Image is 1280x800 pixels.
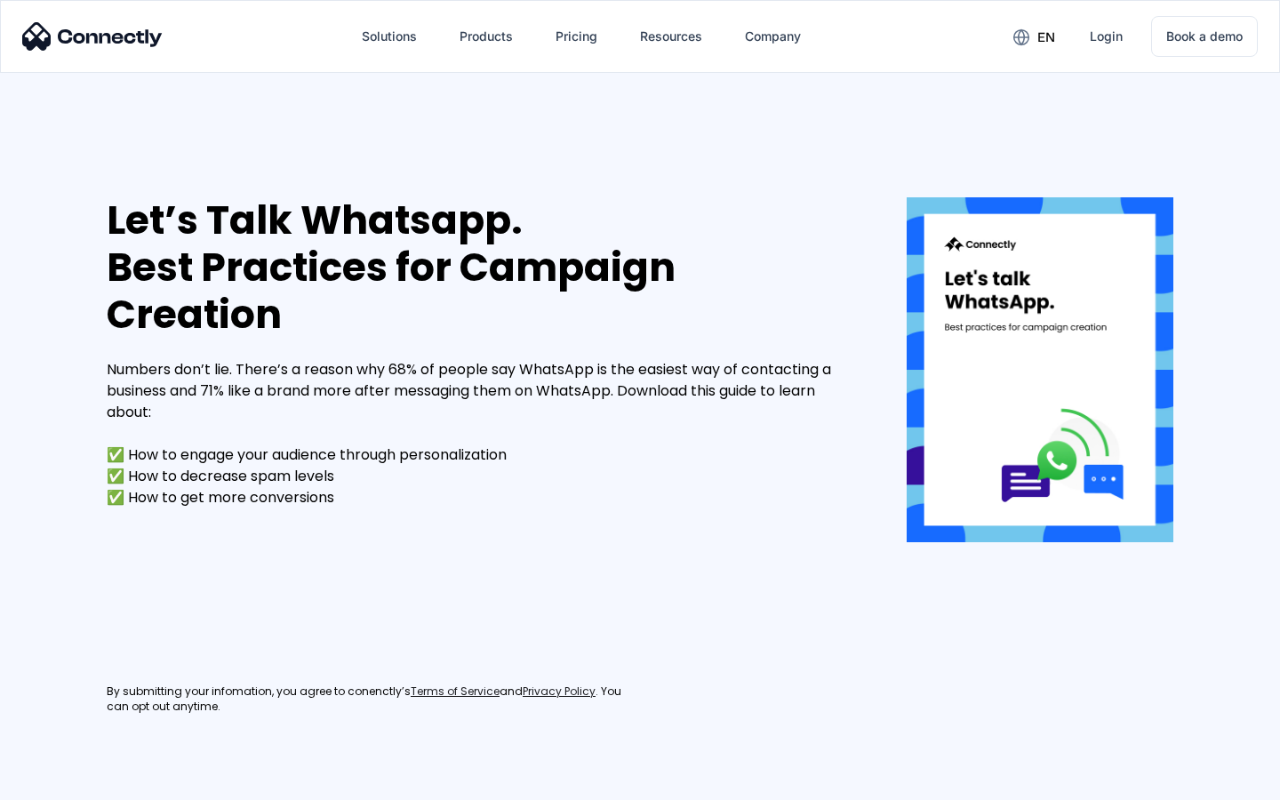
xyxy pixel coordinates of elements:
[107,684,640,715] div: By submitting your infomation, you agree to conenctly’s and . You can opt out anytime.
[107,359,853,508] div: Numbers don’t lie. There’s a reason why 68% of people say WhatsApp is the easiest way of contacti...
[745,24,801,49] div: Company
[1090,24,1123,49] div: Login
[1037,25,1055,50] div: en
[1151,16,1258,57] a: Book a demo
[411,684,500,700] a: Terms of Service
[22,22,163,51] img: Connectly Logo
[36,769,107,794] ul: Language list
[460,24,513,49] div: Products
[523,684,596,700] a: Privacy Policy
[541,15,612,58] a: Pricing
[107,197,853,338] div: Let’s Talk Whatsapp. Best Practices for Campaign Creation
[640,24,702,49] div: Resources
[18,769,107,794] aside: Language selected: English
[107,530,551,663] iframe: Form 0
[556,24,597,49] div: Pricing
[1076,15,1137,58] a: Login
[362,24,417,49] div: Solutions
